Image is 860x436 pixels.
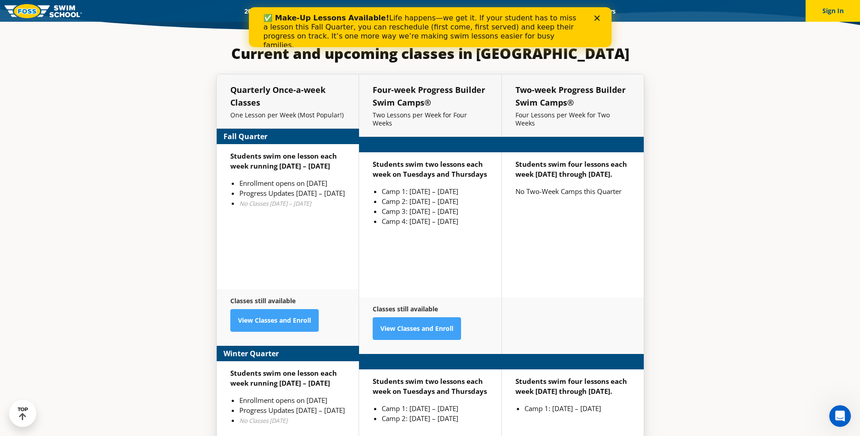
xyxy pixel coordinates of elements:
a: Schools [293,7,331,15]
strong: Students swim two lessons each week on Tuesdays and Thursdays [373,160,487,179]
div: Close [345,8,355,14]
div: Life happens—we get it. If your student has to miss a lesson this Fall Quarter, you can reschedul... [15,6,334,43]
li: Enrollment opens on [DATE] [239,395,345,405]
iframe: Intercom live chat banner [249,7,612,47]
li: Camp 1: [DATE] – [DATE] [382,403,488,413]
a: 2025 Calendar [237,7,293,15]
li: Progress Updates [DATE] – [DATE] [239,188,345,198]
strong: Fall Quarter [224,131,267,142]
li: Camp 1: [DATE] – [DATE] [382,186,488,196]
b: ✅ Make-Up Lessons Available! [15,6,140,15]
li: Progress Updates [DATE] – [DATE] [239,405,345,415]
li: Camp 3: [DATE] – [DATE] [382,206,488,216]
a: Blog [557,7,586,15]
em: No Classes [DATE] [239,417,287,425]
li: Camp 2: [DATE] – [DATE] [382,196,488,206]
li: Camp 4: [DATE] – [DATE] [382,216,488,226]
a: Swim Like [PERSON_NAME] [462,7,558,15]
h3: Current and upcoming classes in [GEOGRAPHIC_DATA] [216,44,644,63]
strong: Classes still available [230,296,296,305]
h5: Quarterly Once-a-week Classes [230,83,345,109]
a: Swim Path® Program [331,7,411,15]
a: About FOSS [411,7,462,15]
strong: Winter Quarter [224,348,279,359]
li: Camp 2: [DATE] – [DATE] [382,413,488,423]
p: No Two-Week Camps this Quarter [515,186,630,196]
a: View Classes and Enroll [373,317,461,340]
strong: Students swim four lessons each week [DATE] through [DATE]. [515,160,627,179]
a: View Classes and Enroll [230,309,319,332]
p: One Lesson per Week (Most Popular!) [230,111,345,119]
strong: Students swim one lesson each week running [DATE] – [DATE] [230,151,337,170]
h5: Two-week Progress Builder Swim Camps® [515,83,630,109]
li: Enrollment opens on [DATE] [239,178,345,188]
p: Two Lessons per Week for Four Weeks [373,111,488,127]
strong: Students swim four lessons each week [DATE] through [DATE]. [515,377,627,396]
strong: Students swim one lesson each week running [DATE] – [DATE] [230,368,337,388]
a: Careers [586,7,623,15]
em: No Classes [DATE] – [DATE] [239,199,311,208]
strong: Classes still available [373,305,438,313]
iframe: Intercom live chat [829,405,851,427]
p: Four Lessons per Week for Two Weeks [515,111,630,127]
li: Camp 1: [DATE] – [DATE] [525,403,630,413]
img: FOSS Swim School Logo [5,4,82,18]
h5: Four-week Progress Builder Swim Camps® [373,83,488,109]
div: TOP [18,407,28,421]
strong: Students swim two lessons each week on Tuesdays and Thursdays [373,377,487,396]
